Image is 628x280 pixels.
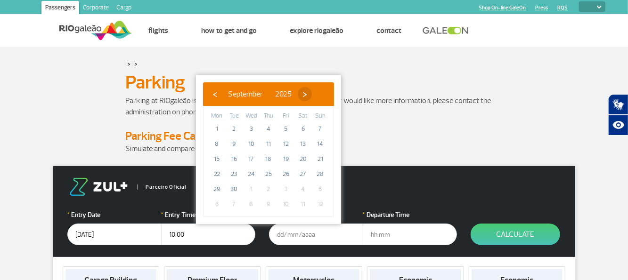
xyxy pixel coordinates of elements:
[608,94,628,115] button: Abrir tradutor de língua de sinais.
[261,136,276,152] span: 11
[260,111,277,121] th: weekday
[113,1,135,16] a: Cargo
[128,58,131,69] a: >
[209,182,224,197] span: 29
[244,197,259,212] span: 8
[269,224,363,245] input: dd/mm/aaaa
[278,152,294,167] span: 19
[311,111,329,121] th: weekday
[277,111,294,121] th: weekday
[208,111,226,121] th: weekday
[313,121,328,136] span: 7
[376,26,401,35] a: Contact
[148,26,168,35] a: Flights
[295,152,310,167] span: 20
[244,167,259,182] span: 24
[227,182,242,197] span: 30
[269,87,298,101] button: 2025
[228,89,263,99] span: September
[227,197,242,212] span: 7
[41,1,79,16] a: Passengers
[226,111,243,121] th: weekday
[126,129,503,143] h4: Parking Fee Calculator
[261,182,276,197] span: 2
[290,26,343,35] a: Explore RIOgaleão
[209,167,224,182] span: 22
[208,88,312,97] bs-datepicker-navigation-view: ​ ​ ​
[608,115,628,136] button: Abrir recursos assistivos.
[278,121,294,136] span: 5
[313,136,328,152] span: 14
[209,152,224,167] span: 15
[275,89,292,99] span: 2025
[227,152,242,167] span: 16
[313,167,328,182] span: 28
[243,111,260,121] th: weekday
[363,224,457,245] input: hh:mm
[558,5,568,11] a: RQS
[67,224,162,245] input: dd/mm/aaaa
[294,111,312,121] th: weekday
[79,1,113,16] a: Corporate
[471,224,560,245] button: Calculate
[244,152,259,167] span: 17
[244,182,259,197] span: 1
[135,58,138,69] a: >
[479,5,526,11] a: Shop On-line GaleOn
[278,167,294,182] span: 26
[608,94,628,136] div: Plugin de acessibilidade da Hand Talk.
[278,182,294,197] span: 3
[222,87,269,101] button: September
[244,136,259,152] span: 10
[227,136,242,152] span: 9
[209,136,224,152] span: 8
[298,87,312,101] button: ›
[126,95,503,118] p: Parking at RIOgaleão is managed by Estapar. If you have any doubts or would like more information...
[295,136,310,152] span: 13
[295,167,310,182] span: 27
[209,121,224,136] span: 1
[536,5,548,11] a: Press
[261,121,276,136] span: 4
[67,210,162,220] label: Entry Date
[161,224,255,245] input: hh:mm
[196,75,341,224] bs-datepicker-container: calendar
[261,167,276,182] span: 25
[126,74,503,90] h1: Parking
[126,143,503,154] p: Simulate and compare options
[261,152,276,167] span: 18
[295,197,310,212] span: 11
[227,167,242,182] span: 23
[67,178,130,196] img: logo-zul.png
[313,182,328,197] span: 5
[227,121,242,136] span: 2
[201,26,257,35] a: How to get and go
[313,152,328,167] span: 21
[278,136,294,152] span: 12
[261,197,276,212] span: 9
[278,197,294,212] span: 10
[138,184,186,190] span: Parceiro Oficial
[313,197,328,212] span: 12
[295,182,310,197] span: 4
[161,210,255,220] label: Entry Time
[209,197,224,212] span: 6
[244,121,259,136] span: 3
[295,121,310,136] span: 6
[363,210,457,220] label: Departure Time
[208,87,222,101] button: ‹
